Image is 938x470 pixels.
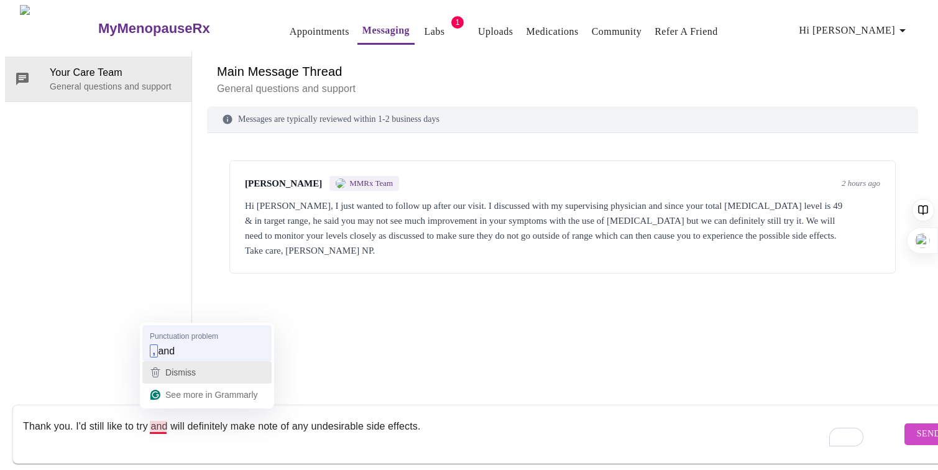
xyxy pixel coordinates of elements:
[50,65,182,80] span: Your Care Team
[245,178,322,189] span: [PERSON_NAME]
[592,23,642,40] a: Community
[20,5,96,52] img: MyMenopauseRx Logo
[357,18,415,45] button: Messaging
[650,19,723,44] button: Refer a Friend
[473,19,518,44] button: Uploads
[349,178,393,188] span: MMRx Team
[290,23,349,40] a: Appointments
[451,16,464,29] span: 1
[526,23,579,40] a: Medications
[217,62,908,81] h6: Main Message Thread
[655,23,718,40] a: Refer a Friend
[285,19,354,44] button: Appointments
[799,22,910,39] span: Hi [PERSON_NAME]
[842,178,880,188] span: 2 hours ago
[478,23,513,40] a: Uploads
[50,80,182,93] p: General questions and support
[336,178,346,188] img: MMRX
[98,21,210,37] h3: MyMenopauseRx
[425,23,445,40] a: Labs
[23,414,901,454] textarea: To enrich screen reader interactions, please activate Accessibility in Grammarly extension settings
[415,19,454,44] button: Labs
[96,7,259,50] a: MyMenopauseRx
[794,18,915,43] button: Hi [PERSON_NAME]
[217,81,908,96] p: General questions and support
[522,19,584,44] button: Medications
[245,198,880,258] div: Hi [PERSON_NAME], I just wanted to follow up after our visit. I discussed with my supervising phy...
[587,19,647,44] button: Community
[5,57,191,101] div: Your Care TeamGeneral questions and support
[362,22,410,39] a: Messaging
[207,106,918,133] div: Messages are typically reviewed within 1-2 business days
